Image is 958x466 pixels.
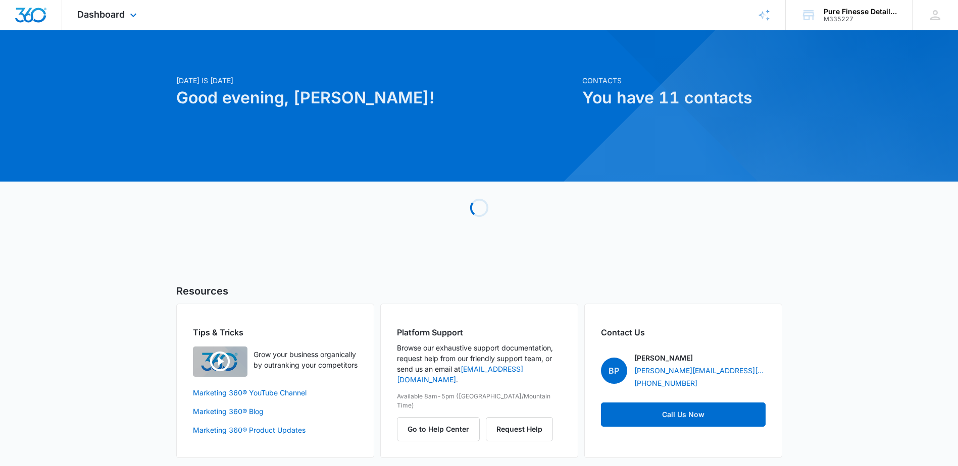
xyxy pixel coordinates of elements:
[193,326,358,338] h2: Tips & Tricks
[634,378,697,388] a: [PHONE_NUMBER]
[634,353,693,363] p: [PERSON_NAME]
[397,417,480,441] button: Go to Help Center
[176,75,576,86] p: [DATE] is [DATE]
[397,392,562,410] p: Available 8am-5pm ([GEOGRAPHIC_DATA]/Mountain Time)
[582,75,782,86] p: Contacts
[582,86,782,110] h1: You have 11 contacts
[254,349,358,370] p: Grow your business organically by outranking your competitors
[634,365,766,376] a: [PERSON_NAME][EMAIL_ADDRESS][PERSON_NAME][DOMAIN_NAME]
[397,326,562,338] h2: Platform Support
[486,425,553,433] a: Request Help
[824,16,897,23] div: account id
[601,326,766,338] h2: Contact Us
[193,406,358,417] a: Marketing 360® Blog
[486,417,553,441] button: Request Help
[77,9,125,20] span: Dashboard
[176,86,576,110] h1: Good evening, [PERSON_NAME]!
[601,402,766,427] a: Call Us Now
[824,8,897,16] div: account name
[193,346,247,377] img: Quick Overview Video
[397,342,562,385] p: Browse our exhaustive support documentation, request help from our friendly support team, or send...
[193,425,358,435] a: Marketing 360® Product Updates
[176,283,782,299] h5: Resources
[397,425,486,433] a: Go to Help Center
[193,387,358,398] a: Marketing 360® YouTube Channel
[601,358,627,384] span: BP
